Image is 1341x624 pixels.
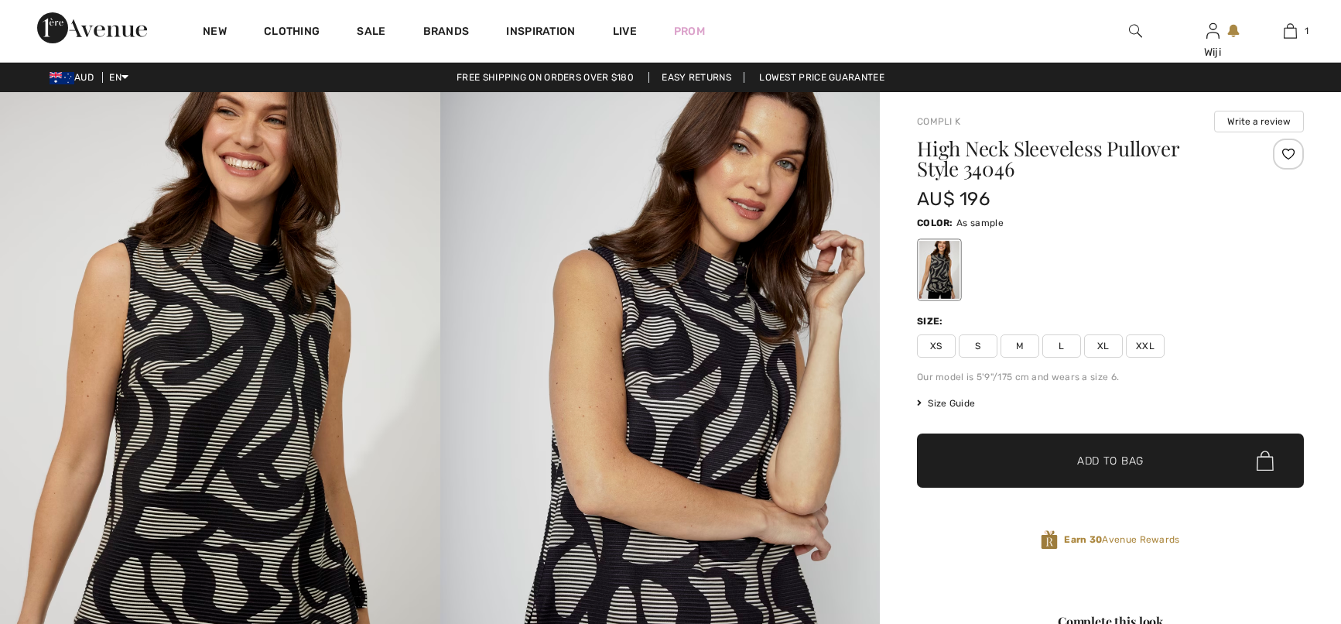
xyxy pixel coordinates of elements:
[747,72,897,83] a: Lowest Price Guarantee
[1257,451,1274,471] img: Bag.svg
[917,370,1304,384] div: Our model is 5'9"/175 cm and wears a size 6.
[1129,22,1142,40] img: search the website
[917,188,990,210] span: AU$ 196
[506,25,575,41] span: Inspiration
[917,434,1304,488] button: Add to Bag
[1064,533,1179,547] span: Avenue Rewards
[1126,334,1165,358] span: XXL
[1064,534,1102,545] strong: Earn 30
[917,139,1240,179] h1: High Neck Sleeveless Pullover Style 34046
[917,116,960,127] a: Compli K
[1305,24,1309,38] span: 1
[1206,23,1220,38] a: Sign In
[423,25,470,41] a: Brands
[917,334,956,358] span: XS
[917,218,953,228] span: Color:
[956,218,1004,228] span: As sample
[1214,111,1304,132] button: Write a review
[959,334,997,358] span: S
[919,241,960,299] div: As sample
[1077,453,1144,469] span: Add to Bag
[203,25,227,41] a: New
[50,72,100,83] span: AUD
[917,314,946,328] div: Size:
[648,72,744,83] a: Easy Returns
[1042,334,1081,358] span: L
[613,23,637,39] a: Live
[444,72,646,83] a: Free shipping on orders over $180
[50,72,74,84] img: Australian Dollar
[1175,44,1250,60] div: Wiji
[109,72,128,83] span: EN
[674,23,705,39] a: Prom
[1284,22,1297,40] img: My Bag
[917,396,975,410] span: Size Guide
[1084,334,1123,358] span: XL
[264,25,320,41] a: Clothing
[1001,334,1039,358] span: M
[37,12,147,43] img: 1ère Avenue
[1206,22,1220,40] img: My Info
[357,25,385,41] a: Sale
[1041,530,1058,550] img: Avenue Rewards
[1252,22,1328,40] a: 1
